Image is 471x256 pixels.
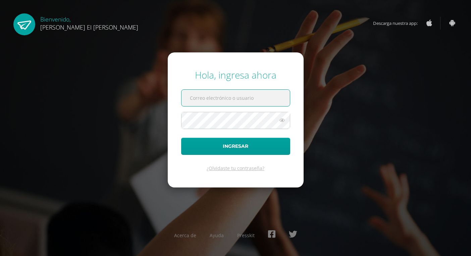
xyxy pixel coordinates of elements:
[174,232,196,239] a: Acerca de
[40,13,138,31] div: Bienvenido,
[181,69,290,81] div: Hola, ingresa ahora
[237,232,255,239] a: Presskit
[181,138,290,155] button: Ingresar
[210,232,224,239] a: Ayuda
[207,165,264,171] a: ¿Olvidaste tu contraseña?
[40,23,138,31] span: [PERSON_NAME] El [PERSON_NAME]
[373,17,424,30] span: Descarga nuestra app:
[181,90,290,106] input: Correo electrónico o usuario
